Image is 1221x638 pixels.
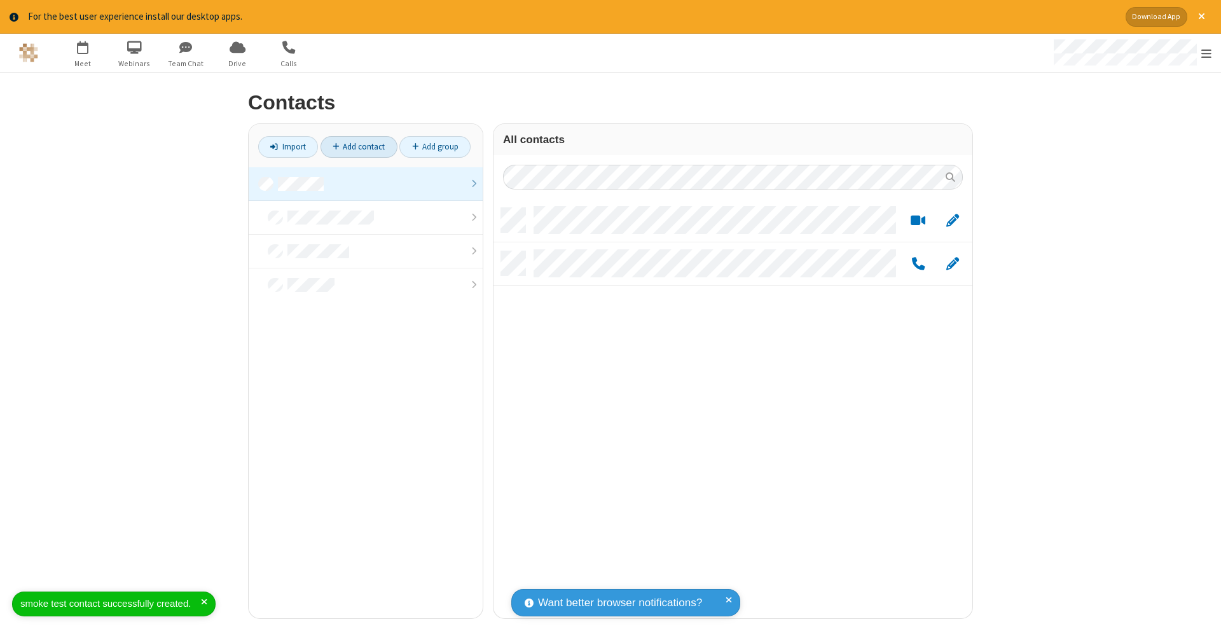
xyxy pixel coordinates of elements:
[59,58,107,69] span: Meet
[1192,7,1211,27] button: Close alert
[162,58,210,69] span: Team Chat
[1042,34,1221,72] div: Open menu
[493,199,972,620] div: grid
[265,58,313,69] span: Calls
[321,136,397,158] a: Add contact
[503,134,963,146] h3: All contacts
[28,10,1116,24] div: For the best user experience install our desktop apps.
[538,595,702,611] span: Want better browser notifications?
[258,136,318,158] a: Import
[248,92,973,114] h2: Contacts
[20,597,201,611] div: smoke test contact successfully created.
[1126,7,1187,27] button: Download App
[906,256,930,272] button: Call by phone
[214,58,261,69] span: Drive
[940,212,965,228] button: Edit
[4,34,52,72] button: Logo
[111,58,158,69] span: Webinars
[940,256,965,272] button: Edit
[399,136,471,158] a: Add group
[19,43,38,62] img: QA Selenium DO NOT DELETE OR CHANGE
[906,212,930,228] button: Start a video meeting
